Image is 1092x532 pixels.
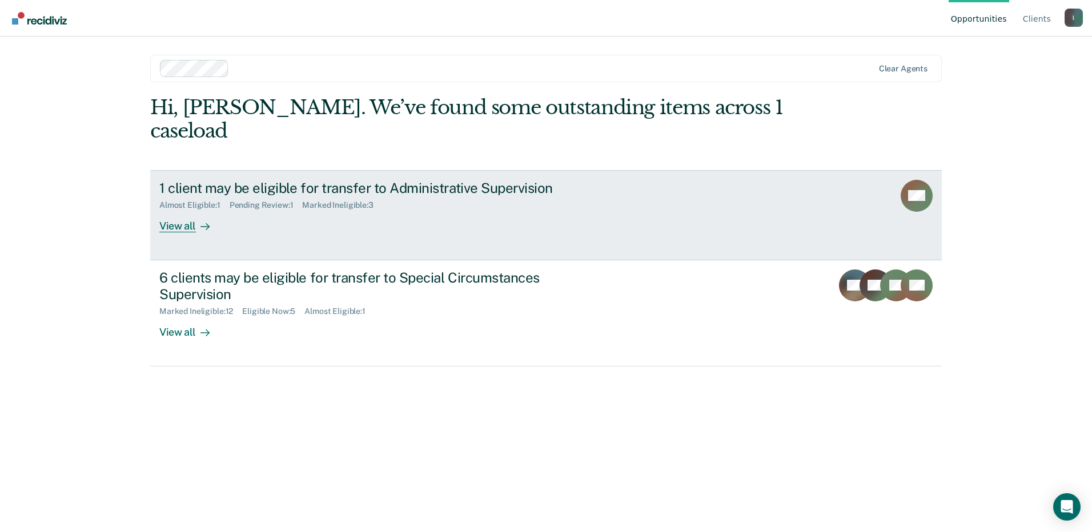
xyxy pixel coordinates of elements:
[302,200,382,210] div: Marked Ineligible : 3
[150,170,942,260] a: 1 client may be eligible for transfer to Administrative SupervisionAlmost Eligible:1Pending Revie...
[150,96,784,143] div: Hi, [PERSON_NAME]. We’ve found some outstanding items across 1 caseload
[159,316,223,338] div: View all
[159,180,560,196] div: 1 client may be eligible for transfer to Administrative Supervision
[159,200,230,210] div: Almost Eligible : 1
[150,260,942,366] a: 6 clients may be eligible for transfer to Special Circumstances SupervisionMarked Ineligible:12El...
[242,307,304,316] div: Eligible Now : 5
[159,307,242,316] div: Marked Ineligible : 12
[12,12,67,25] img: Recidiviz
[1065,9,1083,27] div: l
[159,269,560,303] div: 6 clients may be eligible for transfer to Special Circumstances Supervision
[159,210,223,232] div: View all
[1065,9,1083,27] button: Profile dropdown button
[879,64,928,74] div: Clear agents
[1053,493,1081,521] div: Open Intercom Messenger
[230,200,303,210] div: Pending Review : 1
[304,307,375,316] div: Almost Eligible : 1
